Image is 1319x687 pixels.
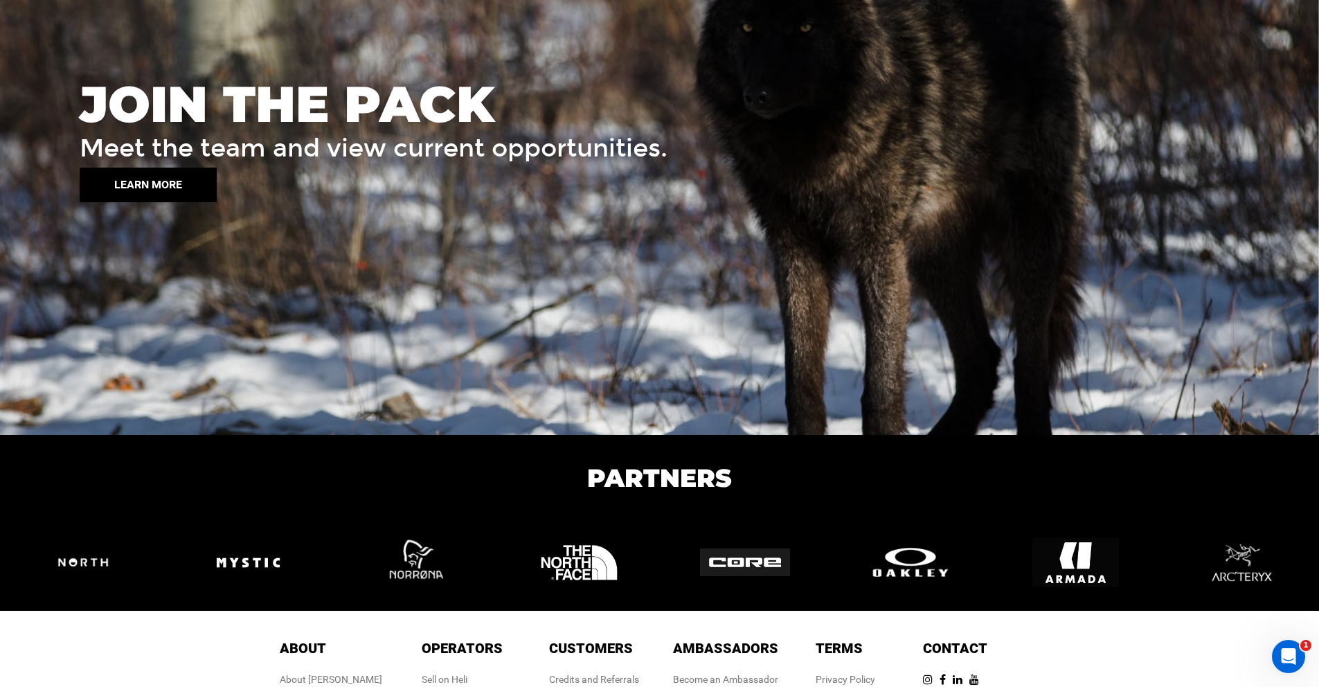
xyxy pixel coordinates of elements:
iframe: Intercom live chat [1272,640,1305,673]
img: logo [370,519,457,606]
a: Privacy Policy [816,674,875,685]
span: Customers [549,640,633,657]
button: LEARN MORE [80,168,217,202]
a: Become an Ambassador [673,674,778,685]
span: 1 [1300,640,1311,651]
div: Sell on Heli [422,672,503,686]
div: About [PERSON_NAME] [280,672,382,686]
img: logo [865,544,955,580]
span: Ambassadors [673,640,778,657]
a: LEARN MORE [80,168,1309,202]
span: Contact [923,640,987,657]
img: logo [205,519,291,606]
span: About [280,640,326,657]
img: logo [1032,519,1119,606]
span: Terms [816,640,863,657]
img: logo [1198,519,1284,606]
img: logo [700,548,790,576]
a: Credits and Referrals [549,674,639,685]
h1: JOIN THE PACK [80,79,1309,129]
p: Meet the team and view current opportunities. [80,136,1309,161]
img: logo [38,539,128,586]
img: logo [536,519,622,606]
span: Operators [422,640,503,657]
